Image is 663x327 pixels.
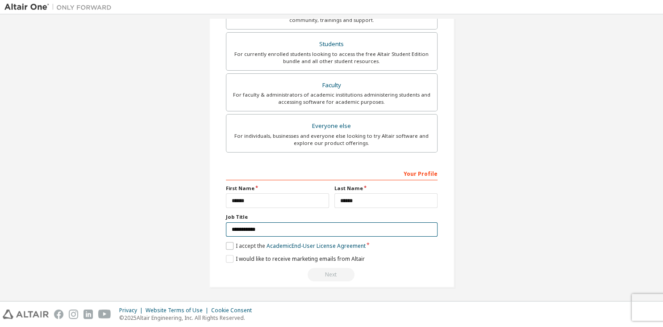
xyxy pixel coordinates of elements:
img: facebook.svg [54,310,63,319]
div: Everyone else [232,120,432,132]
img: instagram.svg [69,310,78,319]
label: I accept the [226,242,366,250]
img: youtube.svg [98,310,111,319]
div: For currently enrolled students looking to access the free Altair Student Edition bundle and all ... [232,51,432,65]
a: Academic End-User License Agreement [267,242,366,250]
img: altair_logo.svg [3,310,49,319]
label: I would like to receive marketing emails from Altair [226,255,365,263]
div: Students [232,38,432,51]
div: For faculty & administrators of academic institutions administering students and accessing softwa... [232,91,432,106]
div: For individuals, businesses and everyone else looking to try Altair software and explore our prod... [232,132,432,147]
label: Last Name [334,185,438,192]
div: Cookie Consent [211,307,257,314]
div: Faculty [232,79,432,92]
div: Website Terms of Use [146,307,211,314]
div: Privacy [119,307,146,314]
img: Altair One [4,3,116,12]
div: Read and acccept EULA to continue [226,268,438,281]
img: linkedin.svg [83,310,93,319]
label: Job Title [226,213,438,221]
p: © 2025 Altair Engineering, Inc. All Rights Reserved. [119,314,257,322]
div: Your Profile [226,166,438,180]
label: First Name [226,185,329,192]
